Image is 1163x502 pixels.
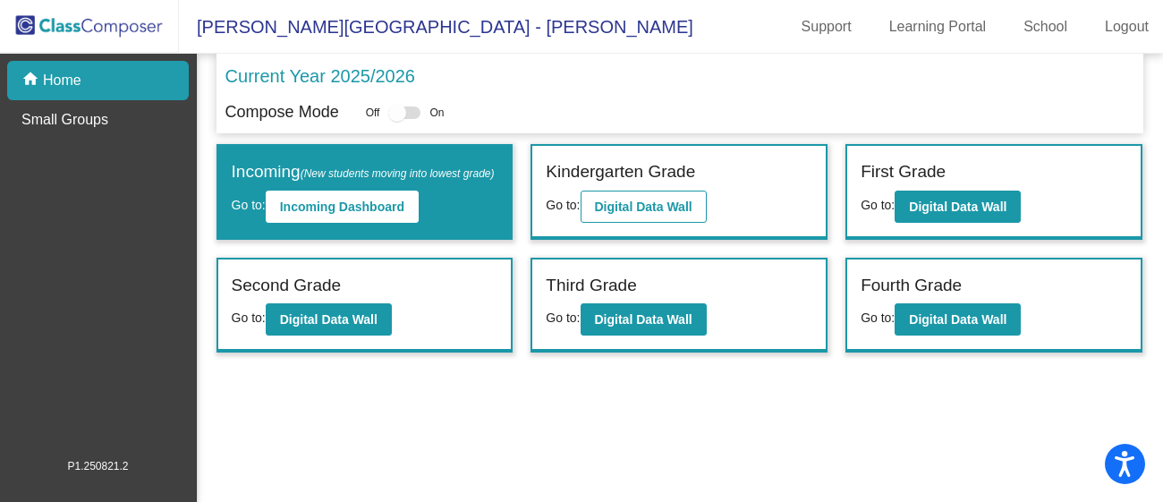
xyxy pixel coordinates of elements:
[280,200,404,214] b: Incoming Dashboard
[595,200,692,214] b: Digital Data Wall
[301,167,495,180] span: (New students moving into lowest grade)
[787,13,866,41] a: Support
[595,312,692,327] b: Digital Data Wall
[366,105,380,121] span: Off
[21,109,108,131] p: Small Groups
[266,191,419,223] button: Incoming Dashboard
[266,303,392,336] button: Digital Data Wall
[232,311,266,325] span: Go to:
[861,198,895,212] span: Go to:
[581,303,707,336] button: Digital Data Wall
[225,63,415,89] p: Current Year 2025/2026
[429,105,444,121] span: On
[225,100,339,124] p: Compose Mode
[21,70,43,91] mat-icon: home
[909,312,1006,327] b: Digital Data Wall
[232,159,495,185] label: Incoming
[232,273,342,299] label: Second Grade
[43,70,81,91] p: Home
[581,191,707,223] button: Digital Data Wall
[875,13,1001,41] a: Learning Portal
[179,13,693,41] span: [PERSON_NAME][GEOGRAPHIC_DATA] - [PERSON_NAME]
[909,200,1006,214] b: Digital Data Wall
[546,159,695,185] label: Kindergarten Grade
[861,311,895,325] span: Go to:
[280,312,378,327] b: Digital Data Wall
[895,191,1021,223] button: Digital Data Wall
[546,273,636,299] label: Third Grade
[232,198,266,212] span: Go to:
[546,311,580,325] span: Go to:
[1009,13,1082,41] a: School
[895,303,1021,336] button: Digital Data Wall
[861,273,962,299] label: Fourth Grade
[1091,13,1163,41] a: Logout
[861,159,946,185] label: First Grade
[546,198,580,212] span: Go to:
